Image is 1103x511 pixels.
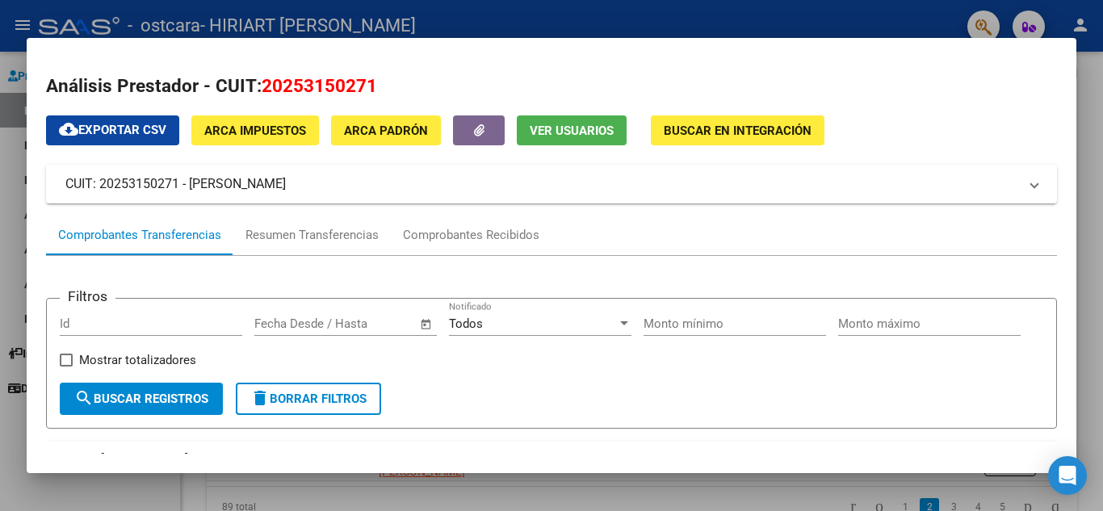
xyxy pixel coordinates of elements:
[359,452,413,465] span: Notificado
[46,165,1057,203] mat-expansion-panel-header: CUIT: 20253150271 - [PERSON_NAME]
[60,383,223,415] button: Buscar Registros
[58,226,221,245] div: Comprobantes Transferencias
[254,316,307,331] input: Start date
[46,73,1057,100] h2: Análisis Prestador - CUIT:
[94,442,191,495] datatable-header-cell: Fecha T.
[79,350,196,370] span: Mostrar totalizadores
[59,119,78,139] mat-icon: cloud_download
[321,316,400,331] input: End date
[424,452,471,465] span: Acciones
[191,115,319,145] button: ARCA Impuestos
[198,452,231,465] span: Monto
[74,392,208,406] span: Buscar Registros
[60,286,115,307] h3: Filtros
[250,388,270,408] mat-icon: delete
[262,75,377,96] span: 20253150271
[664,124,812,138] span: Buscar en Integración
[530,124,614,138] span: Ver Usuarios
[65,174,1018,194] mat-panel-title: CUIT: 20253150271 - [PERSON_NAME]
[245,226,379,245] div: Resumen Transferencias
[74,388,94,408] mat-icon: search
[52,452,63,465] span: ID
[101,452,188,465] span: [PERSON_NAME]
[449,316,483,331] span: Todos
[1048,456,1087,495] div: Open Intercom Messenger
[331,115,441,145] button: ARCA Padrón
[344,124,428,138] span: ARCA Padrón
[204,124,306,138] span: ARCA Impuestos
[353,442,417,495] datatable-header-cell: Notificado
[295,452,310,465] span: OP
[288,442,353,495] datatable-header-cell: OP
[191,442,288,495] datatable-header-cell: Monto
[417,442,1045,495] datatable-header-cell: Acciones
[651,115,824,145] button: Buscar en Integración
[236,383,381,415] button: Borrar Filtros
[417,315,436,333] button: Open calendar
[250,392,367,406] span: Borrar Filtros
[517,115,627,145] button: Ver Usuarios
[403,226,539,245] div: Comprobantes Recibidos
[59,123,166,137] span: Exportar CSV
[46,442,94,495] datatable-header-cell: ID
[46,115,179,145] button: Exportar CSV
